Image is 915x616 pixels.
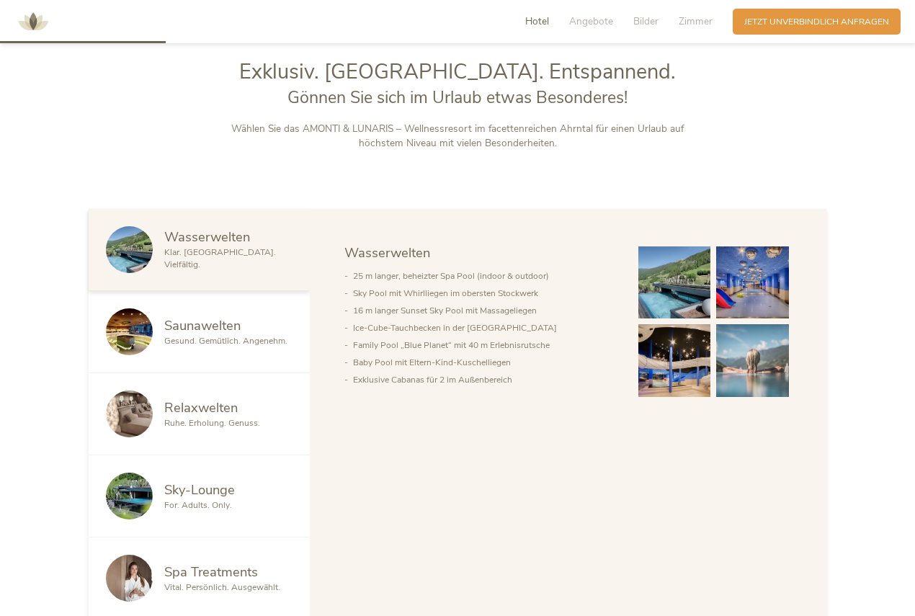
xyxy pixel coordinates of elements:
span: Zimmer [679,14,713,28]
span: Gesund. Gemütlich. Angenehm. [164,335,287,347]
span: Relaxwelten [164,398,238,416]
li: 16 m langer Sunset Sky Pool mit Massageliegen [353,302,615,319]
span: Bilder [633,14,659,28]
span: Hotel [525,14,549,28]
span: Angebote [569,14,613,28]
span: For. Adults. Only. [164,499,232,511]
li: Family Pool „Blue Planet“ mit 40 m Erlebnisrutsche [353,336,615,354]
span: Sky-Lounge [164,481,235,499]
li: Exklusive Cabanas für 2 im Außenbereich [353,371,615,388]
li: 25 m langer, beheizter Spa Pool (indoor & outdoor) [353,267,615,285]
span: Gönnen Sie sich im Urlaub etwas Besonderes! [287,86,628,109]
a: AMONTI & LUNARIS Wellnessresort [12,17,55,25]
span: Spa Treatments [164,563,258,581]
span: Wasserwelten [344,244,430,262]
span: Ruhe. Erholung. Genuss. [164,417,260,429]
span: Jetzt unverbindlich anfragen [744,16,889,28]
span: Wasserwelten [164,228,250,246]
li: Baby Pool mit Eltern-Kind-Kuschelliegen [353,354,615,371]
span: Klar. [GEOGRAPHIC_DATA]. Vielfältig. [164,246,276,270]
li: Ice-Cube-Tauchbecken in der [GEOGRAPHIC_DATA] [353,319,615,336]
p: Wählen Sie das AMONTI & LUNARIS – Wellnessresort im facettenreichen Ahrntal für einen Urlaub auf ... [217,122,698,151]
span: Exklusiv. [GEOGRAPHIC_DATA]. Entspannend. [239,58,676,86]
span: Vital. Persönlich. Ausgewählt. [164,581,280,593]
li: Sky Pool mit Whirlliegen im obersten Stockwerk [353,285,615,302]
span: Saunawelten [164,316,241,334]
